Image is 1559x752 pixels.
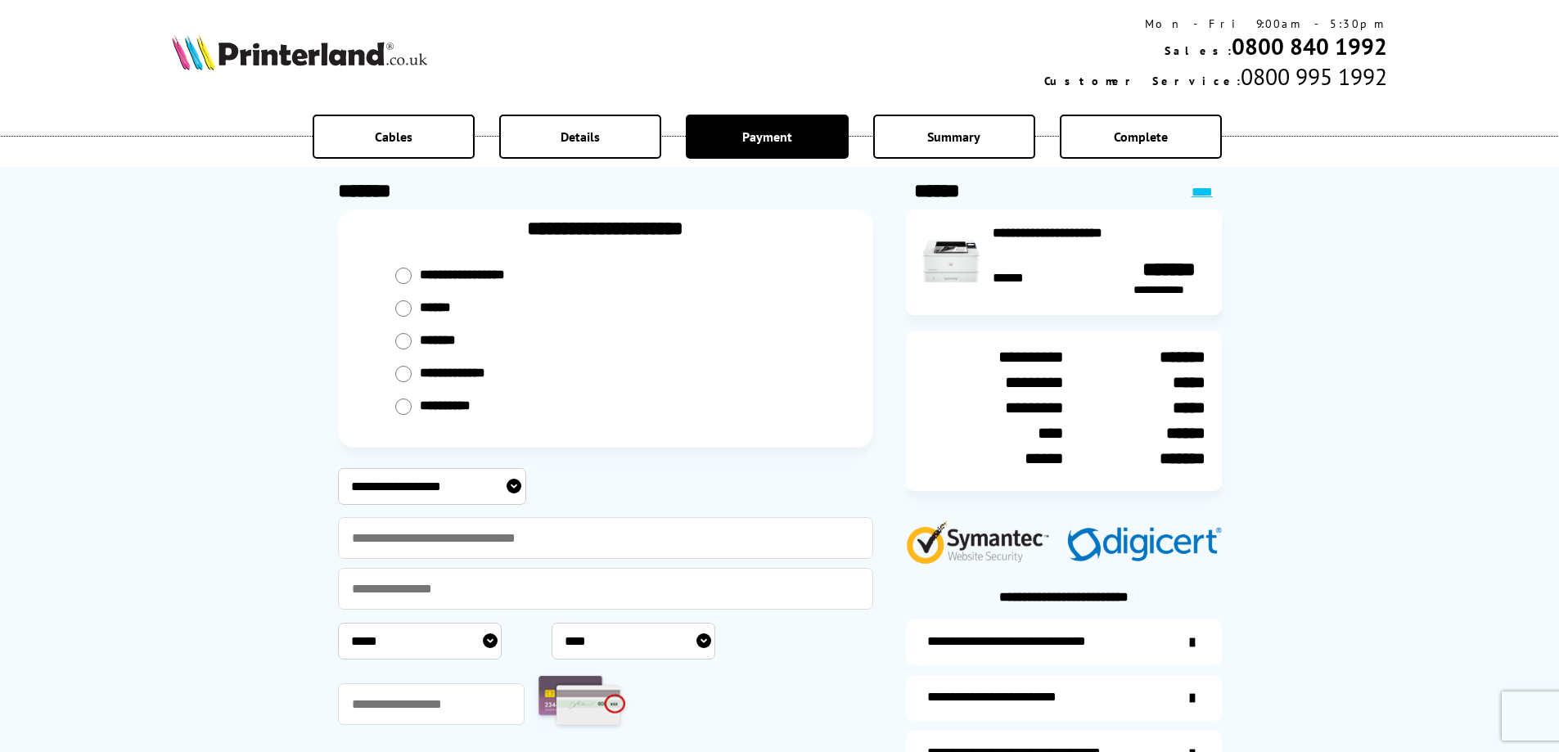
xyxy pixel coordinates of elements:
[1165,43,1232,58] span: Sales:
[906,675,1222,721] a: items-arrive
[375,128,412,145] span: Cables
[1232,31,1387,61] a: 0800 840 1992
[927,128,980,145] span: Summary
[906,619,1222,665] a: additional-ink
[1044,74,1241,88] span: Customer Service:
[1044,16,1387,31] div: Mon - Fri 9:00am - 5:30pm
[172,34,427,70] img: Printerland Logo
[1114,128,1168,145] span: Complete
[742,128,792,145] span: Payment
[561,128,600,145] span: Details
[1241,61,1387,92] span: 0800 995 1992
